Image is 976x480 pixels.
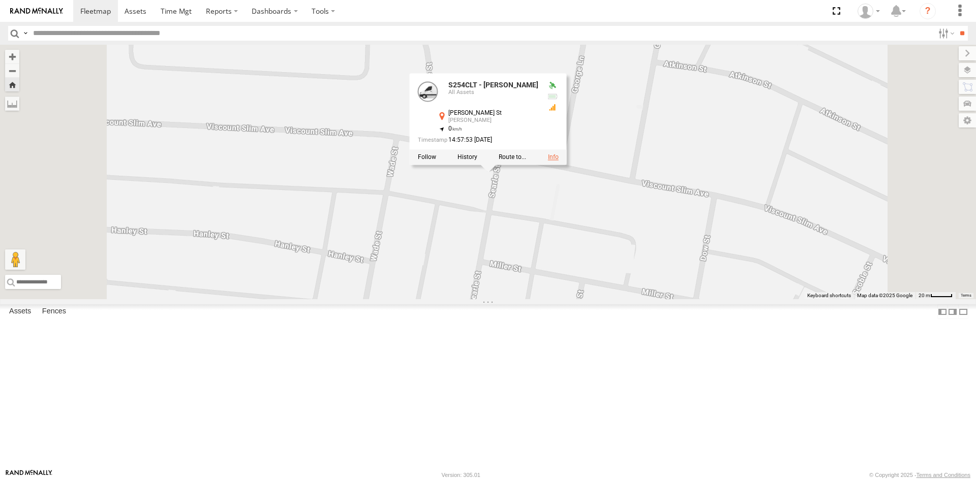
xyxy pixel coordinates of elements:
label: Search Filter Options [934,26,956,41]
div: © Copyright 2025 - [869,472,970,478]
button: Drag Pegman onto the map to open Street View [5,249,25,270]
a: Terms [961,294,971,298]
button: Map Scale: 20 m per 40 pixels [916,292,956,299]
label: Dock Summary Table to the Left [937,304,948,319]
label: Route To Location [499,153,526,161]
a: View Asset Details [418,81,438,102]
label: Assets [4,305,36,319]
span: Map data ©2025 Google [857,293,912,298]
label: Measure [5,97,19,111]
div: GSM Signal = 2 [546,104,559,112]
div: Battery Remaining: 4.07v [546,92,559,101]
span: 0 [448,125,462,133]
button: Zoom Home [5,78,19,91]
span: 20 m [919,293,930,298]
label: Search Query [21,26,29,41]
label: Hide Summary Table [958,304,968,319]
div: Valid GPS Fix [546,81,559,89]
div: Version: 305.01 [442,472,480,478]
label: Fences [37,305,71,319]
label: View Asset History [457,153,477,161]
label: Dock Summary Table to the Right [948,304,958,319]
div: All Assets [448,89,538,95]
i: ? [920,3,936,19]
a: View Asset Details [548,153,559,161]
img: rand-logo.svg [10,8,63,15]
a: S254CLT - [PERSON_NAME] [448,81,538,89]
div: Date/time of location update [418,137,538,143]
div: [PERSON_NAME] [448,118,538,124]
button: Keyboard shortcuts [807,292,851,299]
button: Zoom in [5,50,19,63]
div: [PERSON_NAME] St [448,110,538,116]
a: Visit our Website [6,470,52,480]
div: Peter Lu [854,4,883,19]
button: Zoom out [5,63,19,78]
label: Realtime tracking of Asset [418,153,436,161]
label: Map Settings [959,113,976,127]
a: Terms and Conditions [917,472,970,478]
